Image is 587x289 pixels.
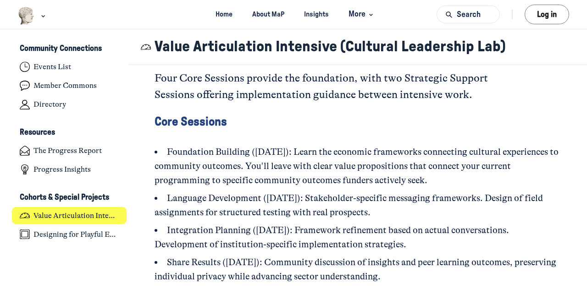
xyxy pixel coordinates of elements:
[155,116,227,128] span: Core Sessions
[12,161,127,178] a: Progress Insights
[33,81,97,90] h4: Member Commons
[12,96,127,113] a: Directory
[33,230,119,239] h4: Designing for Playful Engagement
[296,6,337,23] a: Insights
[12,77,127,94] a: Member Commons
[18,6,48,26] button: Museums as Progress logo
[12,59,127,76] a: Events List
[20,44,102,54] h3: Community Connections
[155,193,543,218] span: Language Development ([DATE]): Stakeholder-specific messaging frameworks. Design of field assignm...
[207,6,240,23] a: Home
[341,6,380,23] button: More
[525,5,569,24] button: Log in
[12,41,127,57] button: Community ConnectionsCollapse space
[20,128,55,137] h3: Resources
[155,225,509,250] span: Integration Planning ([DATE]): Framework refinement based on actual conversations. Development of...
[12,226,127,243] a: Designing for Playful Engagement
[12,190,127,205] button: Cohorts & Special ProjectsCollapse space
[155,72,490,101] span: Four Core Sessions provide the foundation, with two Strategic Support Sessions offering implement...
[129,29,587,65] header: Page Header
[33,165,91,174] h4: Progress Insights
[155,38,506,56] h1: Value Articulation Intensive (Cultural Leadership Lab)
[33,62,71,71] h4: Events List
[349,8,376,21] span: More
[12,142,127,159] a: The Progress Report
[20,193,109,202] h3: Cohorts & Special Projects
[33,100,66,109] h4: Directory
[12,125,127,141] button: ResourcesCollapse space
[244,6,292,23] a: About MaP
[18,7,35,25] img: Museums as Progress logo
[33,211,119,220] h4: Value Articulation Intensive (Cultural Leadership Lab)
[33,146,102,155] h4: The Progress Report
[437,5,500,23] button: Search
[155,257,556,282] span: Share Results ([DATE]): Community discussion of insights and peer learning outcomes, preserving i...
[12,207,127,224] a: Value Articulation Intensive (Cultural Leadership Lab)
[155,147,559,185] span: Foundation Building ([DATE]): Learn the economic frameworks connecting cultural experiences to co...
